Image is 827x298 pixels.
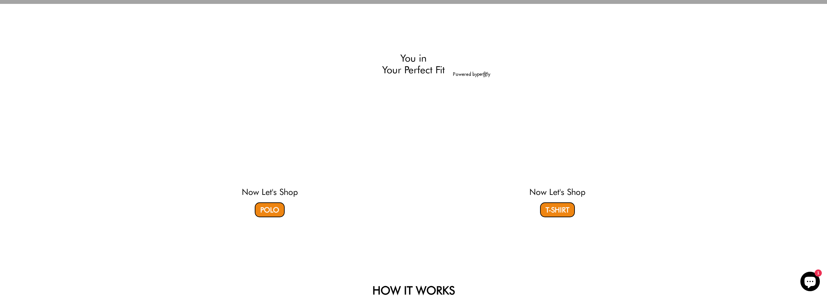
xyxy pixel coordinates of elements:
[337,52,490,76] h2: You in Your Perfect Fit
[237,283,591,297] h2: HOW IT WORKS
[453,71,490,77] a: Powered by
[798,272,822,293] inbox-online-store-chat: Shopify online store chat
[242,187,298,197] a: Now Let's Shop
[477,72,490,77] img: perfitly-logo_73ae6c82-e2e3-4a36-81b1-9e913f6ac5a1.png
[529,187,586,197] a: Now Let's Shop
[540,202,575,217] a: T-Shirt
[255,202,285,217] a: Polo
